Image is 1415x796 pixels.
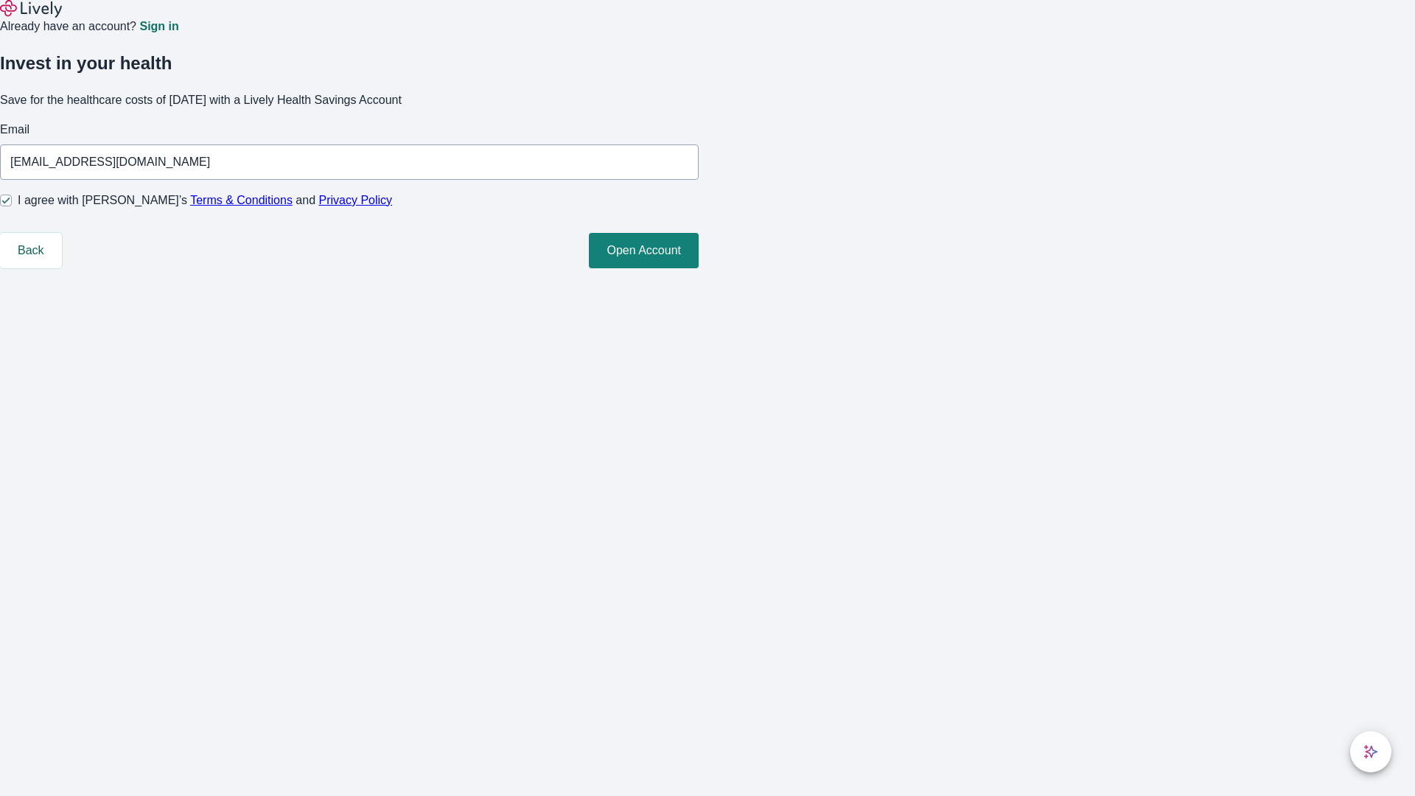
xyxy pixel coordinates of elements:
button: chat [1350,731,1391,772]
a: Privacy Policy [319,194,393,206]
a: Terms & Conditions [190,194,293,206]
svg: Lively AI Assistant [1363,744,1378,759]
a: Sign in [139,21,178,32]
span: I agree with [PERSON_NAME]’s and [18,192,392,209]
button: Open Account [589,233,699,268]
